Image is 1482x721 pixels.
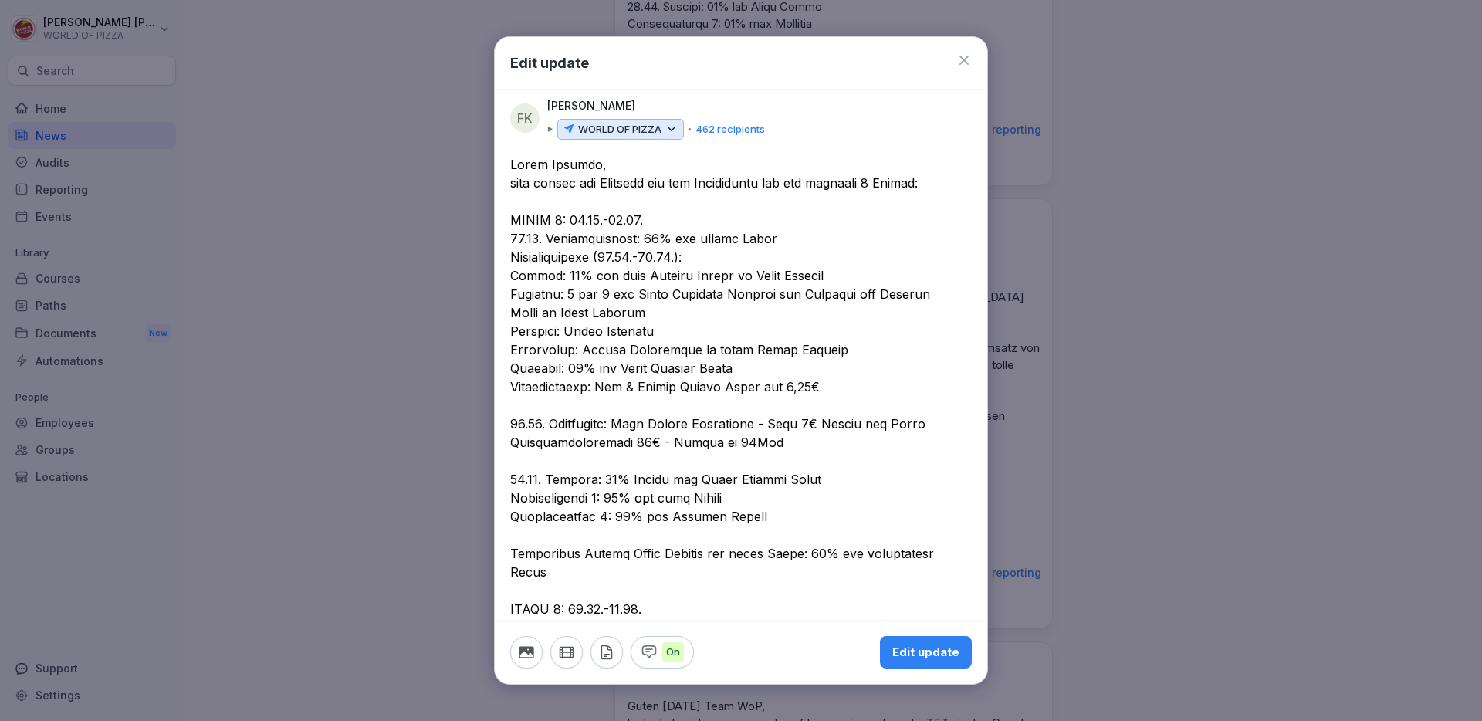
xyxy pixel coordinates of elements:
[892,644,959,661] div: Edit update
[695,122,765,137] p: 462 recipients
[510,52,589,73] h1: Edit update
[547,97,635,114] p: [PERSON_NAME]
[578,122,661,137] p: WORLD OF PIZZA
[510,103,540,133] div: FK
[880,636,972,669] button: Edit update
[662,643,684,663] p: On
[631,636,694,669] button: On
